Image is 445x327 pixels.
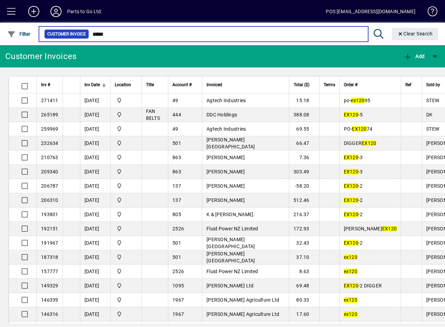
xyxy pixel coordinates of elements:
[115,196,137,204] span: DAE - Bulk Store
[115,268,137,275] span: DAE - Bulk Store
[115,182,137,190] span: DAE - Bulk Store
[115,111,137,118] span: DAE - Bulk Store
[115,253,137,261] span: DAE - Bulk Store
[45,5,67,18] button: Profile
[344,197,358,203] em: EX120
[80,193,110,207] td: [DATE]
[207,137,255,149] span: [PERSON_NAME][GEOGRAPHIC_DATA]
[172,254,181,260] span: 501
[5,51,76,62] div: Customer Invoices
[80,179,110,193] td: [DATE]
[115,211,137,218] span: DAE - Bulk Store
[293,81,316,89] div: Total ($)
[352,126,366,132] em: EX120
[289,136,319,150] td: 66.47
[172,283,184,288] span: 1095
[426,112,433,117] span: DK
[115,239,137,247] span: DAE - Bulk Store
[289,264,319,279] td: 8.63
[207,98,246,103] span: Agtech Industries
[115,81,131,89] span: Location
[172,226,184,231] span: 2526
[41,311,58,317] span: 146316
[115,310,137,318] span: DAE - Bulk Store
[115,97,137,104] span: DAE - Bulk Store
[344,112,363,117] span: -5
[23,5,45,18] button: Add
[172,81,192,89] span: Account #
[344,155,363,160] span: -3
[344,126,373,132] span: PO- 74
[41,226,58,231] span: 192151
[115,168,137,175] span: DAE - Bulk Store
[172,297,184,303] span: 1967
[41,183,58,189] span: 206787
[84,81,106,89] div: Inv Date
[7,31,31,37] span: Filter
[80,279,110,293] td: [DATE]
[80,250,110,264] td: [DATE]
[344,297,357,303] em: ex120
[207,81,222,89] span: Invoiced
[207,81,285,89] div: Invoiced
[344,98,371,103] span: po- 95
[41,240,58,246] span: 191967
[344,226,397,231] span: [PERSON_NAME]
[426,126,439,132] span: STEW
[115,225,137,232] span: DAE - Bulk Store
[344,283,382,288] span: -2 DIGGER
[392,28,438,40] button: Clear
[41,197,58,203] span: 206310
[80,236,110,250] td: [DATE]
[362,140,376,146] em: EX120
[344,311,357,317] em: ex120
[207,197,245,203] span: [PERSON_NAME]
[207,126,246,132] span: Agtech Industries
[172,183,181,189] span: 137
[207,297,279,303] span: [PERSON_NAME] Agriculture Ltd
[422,1,436,24] a: Knowledge Base
[351,98,364,103] em: ex120
[344,283,358,288] em: EX120
[289,307,319,321] td: 17.60
[207,183,245,189] span: [PERSON_NAME]
[172,81,198,89] div: Account #
[207,311,279,317] span: [PERSON_NAME] Agriculture Ltd
[80,307,110,321] td: [DATE]
[80,150,110,165] td: [DATE]
[115,296,137,304] span: DAE - Bulk Store
[41,112,58,117] span: 265189
[207,269,258,274] span: Fluid Power NZ Limited
[41,126,58,132] span: 259969
[344,183,363,189] span: -2
[344,240,363,246] span: -2
[207,169,245,174] span: [PERSON_NAME]
[115,154,137,161] span: DAE - Bulk Store
[382,226,397,231] em: EX120
[404,54,424,59] span: Add
[172,98,178,103] span: 49
[289,150,319,165] td: 7.36
[289,293,319,307] td: 80.33
[426,81,440,89] span: Sold by
[172,140,181,146] span: 501
[344,197,363,203] span: -2
[172,311,184,317] span: 1967
[289,108,319,122] td: 388.08
[41,98,58,103] span: 271411
[344,212,358,217] em: EX120
[344,155,358,160] em: EX120
[172,112,181,117] span: 444
[41,297,58,303] span: 146339
[115,125,137,133] span: DAE - Bulk Store
[41,155,58,160] span: 210763
[207,155,245,160] span: [PERSON_NAME]
[41,81,50,89] span: Inv #
[146,108,160,121] span: FAN BELTS
[80,222,110,236] td: [DATE]
[344,140,377,146] span: DIGGER
[344,112,358,117] em: EX120
[207,251,255,263] span: [PERSON_NAME][GEOGRAPHIC_DATA]
[41,81,58,89] div: Inv #
[324,81,335,89] span: Terms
